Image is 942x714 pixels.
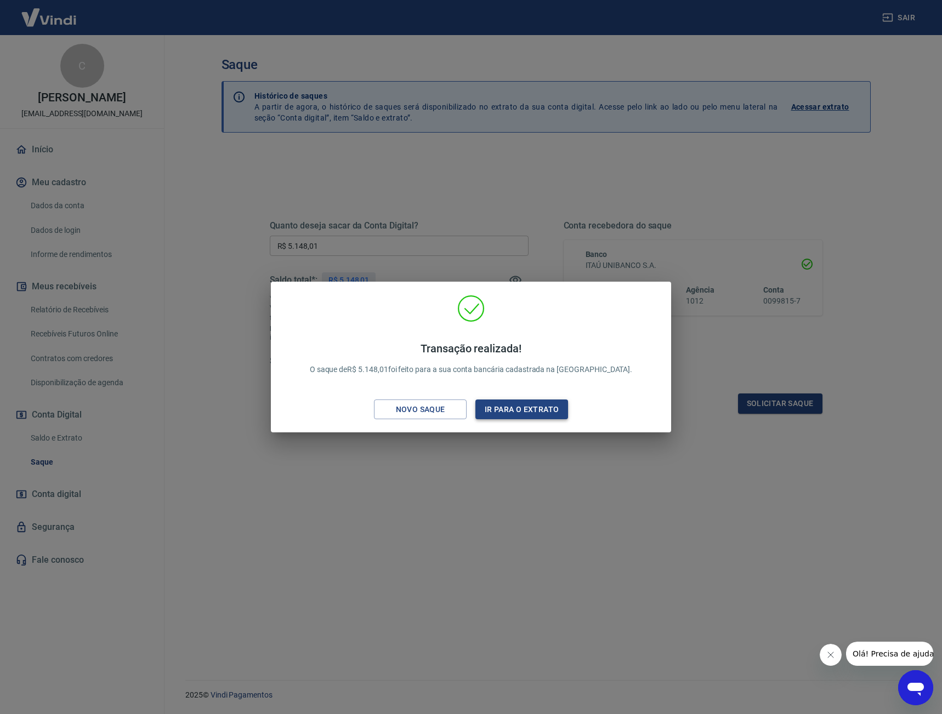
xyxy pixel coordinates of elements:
[7,8,92,16] span: Olá! Precisa de ajuda?
[383,403,458,416] div: Novo saque
[310,342,633,375] p: O saque de R$ 5.148,01 foi feito para a sua conta bancária cadastrada na [GEOGRAPHIC_DATA].
[820,644,842,666] iframe: Fechar mensagem
[310,342,633,355] h4: Transação realizada!
[898,670,933,705] iframe: Botão para abrir a janela de mensagens
[475,399,568,420] button: Ir para o extrato
[846,642,933,666] iframe: Mensagem da empresa
[374,399,467,420] button: Novo saque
